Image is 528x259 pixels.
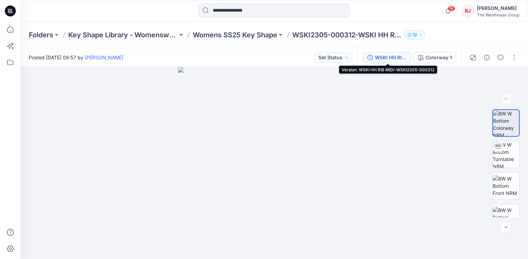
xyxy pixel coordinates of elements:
div: Colorway 1 [426,54,452,61]
button: Details [481,52,492,63]
img: BW W Bottom Back NRM [493,207,519,228]
img: eyJhbGciOiJIUzI1NiIsImtpZCI6IjAiLCJzbHQiOiJzZXMiLCJ0eXAiOiJKV1QifQ.eyJkYXRhIjp7InR5cGUiOiJzdG9yYW... [178,67,370,259]
div: WSKI HH RIB MIDI-WSKI2305-000312 [375,54,407,61]
p: 12 [413,31,417,39]
button: 12 [404,30,426,40]
img: BW W Bottom Turntable NRM [493,141,519,168]
span: 19 [448,6,455,11]
a: Womens SS25 Key Shape [193,30,277,40]
a: [PERSON_NAME] [85,54,124,60]
div: RJ [462,5,474,17]
div: [PERSON_NAME] [477,4,519,12]
p: WSKI2305-000312-WSKI HH RIB MIDI [292,30,402,40]
button: Colorway 1 [414,52,456,63]
img: BW W Bottom Colorway NRM [493,110,519,136]
span: Posted [DATE] 09:57 by [29,54,124,61]
a: Key Shape Library - Womenswear [68,30,178,40]
img: BW W Bottom Front NRM [493,175,519,197]
button: WSKI HH RIB MIDI-WSKI2305-000312 [363,52,411,63]
a: Folders [29,30,53,40]
div: The Warehouse Group [477,12,519,17]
